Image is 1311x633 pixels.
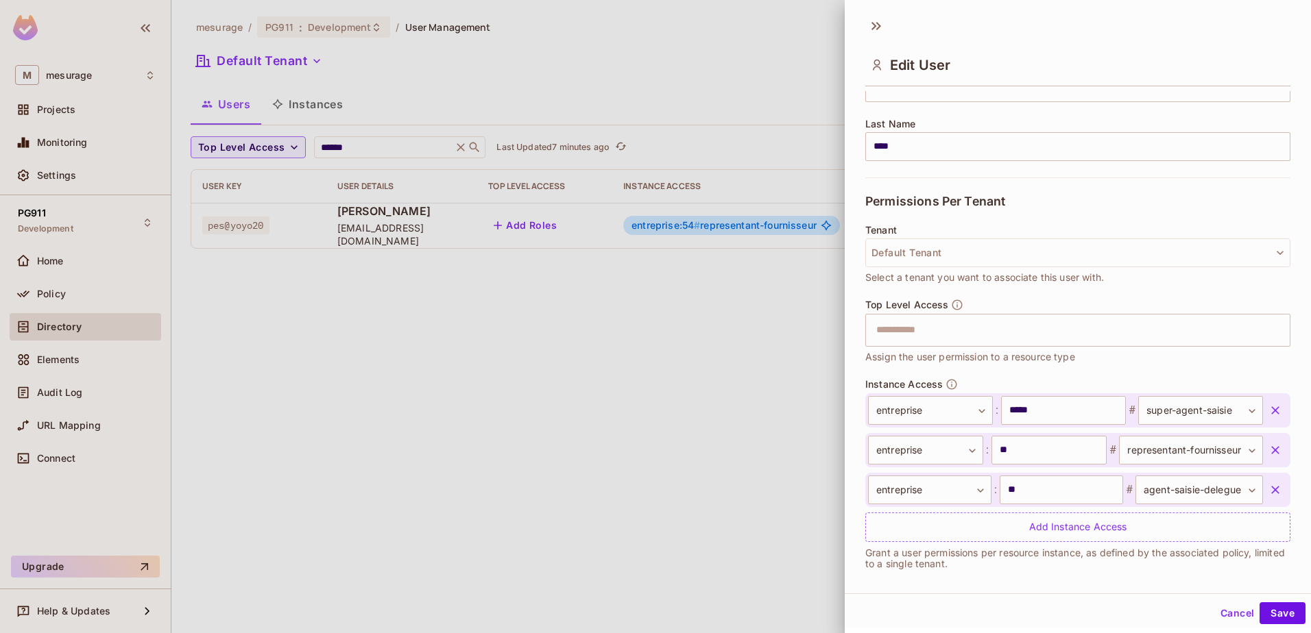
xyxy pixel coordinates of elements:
span: Select a tenant you want to associate this user with. [865,270,1104,285]
button: Default Tenant [865,238,1290,267]
div: representant-fournisseur [1119,436,1263,464]
span: Last Name [865,119,915,129]
button: Save [1260,602,1306,624]
div: entreprise [868,475,991,504]
span: : [991,482,1000,498]
div: entreprise [868,436,983,464]
div: agent-saisie-delegue [1135,475,1263,504]
div: Add Instance Access [865,512,1290,542]
p: Grant a user permissions per resource instance, as defined by the associated policy, limited to a... [865,547,1290,569]
span: Instance Access [865,379,943,390]
span: Edit User [890,57,950,73]
span: Top Level Access [865,299,948,310]
span: # [1126,402,1138,419]
span: # [1107,442,1119,458]
button: Cancel [1215,602,1260,624]
span: Assign the user permission to a resource type [865,349,1075,364]
button: Open [1283,328,1286,331]
div: entreprise [868,396,993,425]
span: Tenant [865,225,897,236]
span: : [983,442,991,458]
span: Permissions Per Tenant [865,195,1005,208]
span: # [1123,482,1135,498]
div: super-agent-saisie [1138,396,1263,425]
span: : [993,402,1001,419]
